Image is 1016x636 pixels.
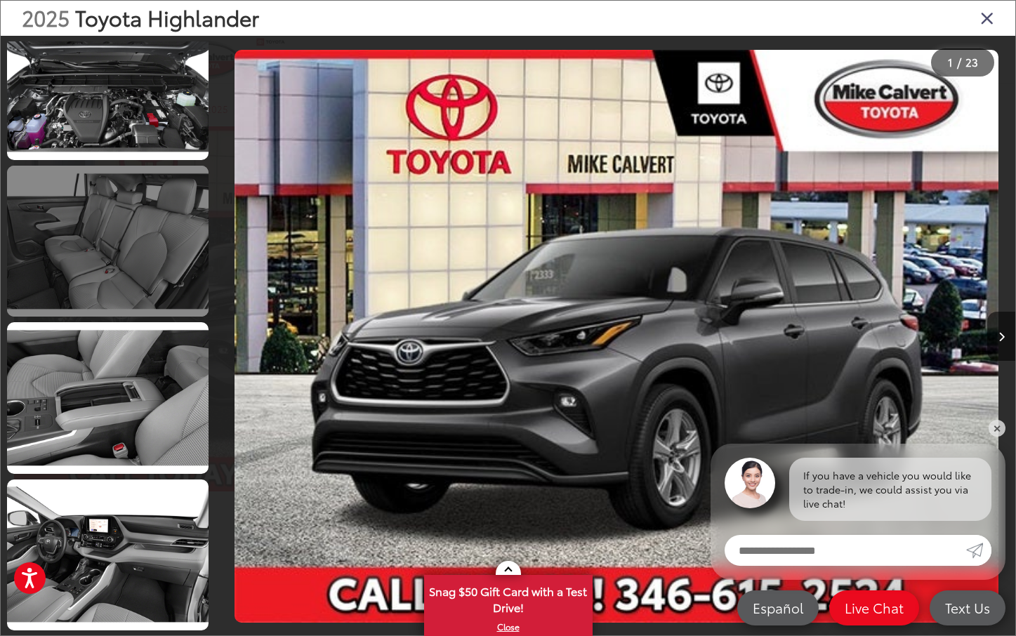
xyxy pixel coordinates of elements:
span: Live Chat [838,599,911,616]
img: Agent profile photo [725,458,775,508]
div: 2025 Toyota Highlander LE 0 [218,50,1015,622]
a: Submit [966,535,991,566]
a: Español [737,590,819,625]
span: 23 [965,54,978,69]
img: 2025 Toyota Highlander LE [5,8,211,162]
input: Enter your message [725,535,966,566]
div: If you have a vehicle you would like to trade-in, we could assist you via live chat! [789,458,991,521]
a: Text Us [930,590,1005,625]
span: 2025 [22,2,70,32]
img: 2025 Toyota Highlander LE [235,50,998,622]
span: Snag $50 Gift Card with a Test Drive! [425,576,591,619]
i: Close gallery [980,8,994,27]
span: Toyota Highlander [75,2,259,32]
span: / [956,58,963,67]
a: Live Chat [829,590,919,625]
button: Next image [987,312,1015,361]
span: Text Us [938,599,997,616]
img: 2025 Toyota Highlander LE [5,477,211,632]
span: 1 [948,54,953,69]
img: 2025 Toyota Highlander LE [5,321,211,475]
span: Español [746,599,810,616]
